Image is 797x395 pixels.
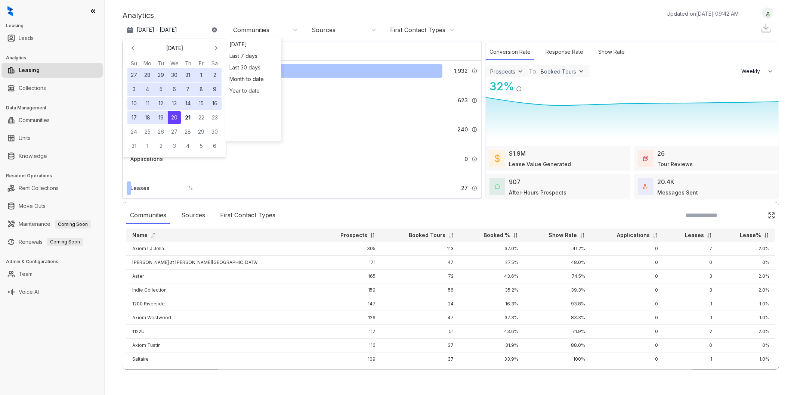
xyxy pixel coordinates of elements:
button: 25 [141,125,154,139]
td: 0 [591,325,664,339]
td: 19.5% [460,366,524,380]
div: 32 % [486,78,515,95]
li: Voice AI [1,284,103,299]
img: logo [7,6,13,16]
button: 1 [195,68,208,82]
th: Friday [195,59,208,68]
div: Communities [233,26,269,34]
td: 0 [591,283,664,297]
a: Knowledge [19,149,47,164]
a: Collections [19,81,46,96]
button: 3 [127,83,141,96]
button: 6 [208,139,222,153]
button: Weekly [737,65,779,78]
button: 28 [181,125,195,139]
td: 126 [317,311,382,325]
td: 1 [664,297,718,311]
img: sorting [448,233,454,238]
button: 31 [181,68,195,82]
button: 2 [208,68,222,82]
button: 26 [154,125,168,139]
li: Knowledge [1,149,103,164]
span: 0 [464,155,468,163]
div: 1 % [179,184,193,192]
td: 72 [381,270,460,283]
td: 2.0% [718,283,775,297]
img: SearchIcon [752,212,759,218]
p: [DATE] - [DATE] [137,26,177,34]
div: 907 [509,177,520,186]
a: RenewalsComing Soon [19,234,83,249]
td: 37.0% [460,242,524,256]
td: 41.2% [524,242,591,256]
button: [DATE] - [DATE] [123,23,223,37]
div: Communities [126,207,170,224]
button: 12 [154,97,168,110]
td: 109 [317,352,382,366]
td: 24 [381,297,460,311]
td: 33.9% [460,352,524,366]
td: 3 [664,270,718,283]
div: Last 7 days [227,50,279,62]
li: Units [1,131,103,146]
td: 0% [524,366,591,380]
td: 56 [381,283,460,297]
button: 3 [168,139,181,153]
td: 0 [591,256,664,270]
span: Coming Soon [47,238,83,246]
td: 100% [524,352,591,366]
td: 0 [591,339,664,352]
td: 0 [591,297,664,311]
td: 35.2% [460,283,524,297]
button: 27 [168,125,181,139]
img: sorting [580,233,585,238]
div: Sources [177,207,209,224]
a: Units [19,131,31,146]
td: Aster [126,270,317,283]
div: Month to date [227,73,279,85]
img: Download [760,22,772,34]
img: TourReviews [643,156,648,161]
img: Info [472,97,478,103]
span: 27 [461,184,468,192]
li: Leads [1,31,103,46]
p: Booked Tours [409,231,446,239]
td: 37.3% [460,311,524,325]
td: 1.0% [718,311,775,325]
img: Info [472,68,478,74]
div: Response Rate [542,44,587,60]
div: Tour Reviews [657,160,693,168]
td: 43.6% [460,325,524,339]
li: Leasing [1,63,103,78]
td: 159 [317,283,382,297]
td: Lyric [126,366,317,380]
td: 2.0% [718,242,775,256]
td: Axiom La Jolla [126,242,317,256]
button: 11 [141,97,154,110]
span: 240 [457,125,468,134]
td: 7 [664,242,718,256]
li: Move Outs [1,199,103,214]
td: 305 [317,242,382,256]
img: sorting [370,233,376,238]
img: sorting [150,233,156,238]
td: 37 [381,352,460,366]
th: Wednesday [168,59,181,68]
th: Tuesday [154,59,168,68]
td: 3 [664,283,718,297]
td: 83.3% [524,311,591,325]
button: 8 [195,83,208,96]
img: Click Icon [522,79,533,90]
button: 22 [195,111,208,124]
span: Weekly [741,68,764,75]
td: 39.3% [524,283,591,297]
td: 0% [718,339,775,352]
td: 51 [381,325,460,339]
h3: Analytics [6,55,104,61]
td: 0 [591,270,664,283]
li: Collections [1,81,103,96]
td: 113 [381,242,460,256]
div: 20.4K [657,177,674,186]
td: 1 [664,352,718,366]
td: 47 [381,311,460,325]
